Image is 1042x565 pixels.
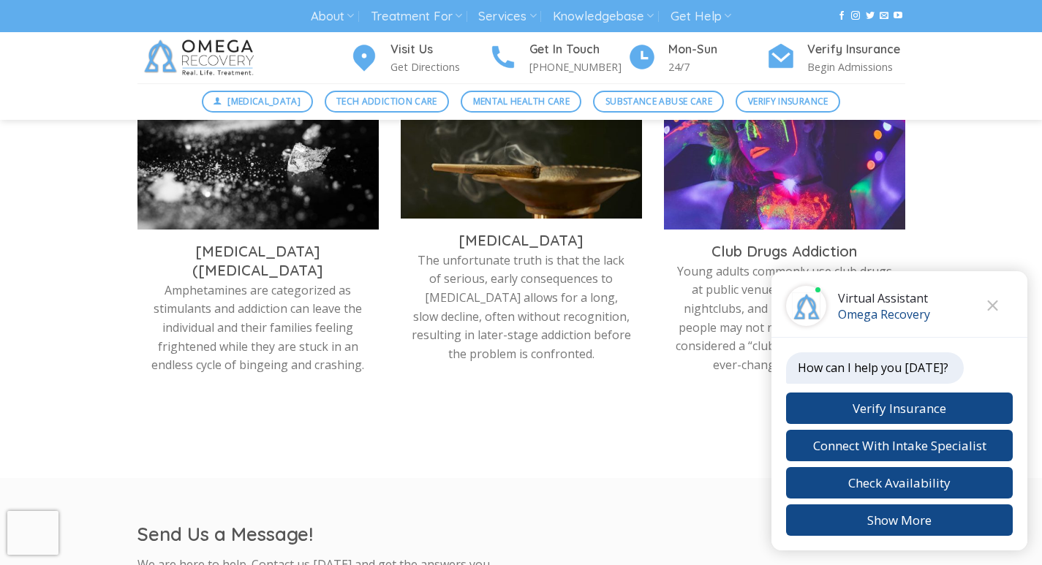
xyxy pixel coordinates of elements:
a: Follow on YouTube [894,11,902,21]
a: Visit Us Get Directions [350,40,488,76]
a: Follow on Facebook [837,11,846,21]
h4: Get In Touch [529,40,627,59]
h4: Verify Insurance [807,40,905,59]
p: 24/7 [668,58,766,75]
a: Verify Insurance Begin Admissions [766,40,905,76]
a: Mental Health Care [461,91,581,113]
span: Mental Health Care [473,94,570,108]
a: Knowledgebase [553,3,654,30]
a: Treatment For [371,3,462,30]
p: [PHONE_NUMBER] [529,58,627,75]
p: Begin Admissions [807,58,905,75]
h4: Mon-Sun [668,40,766,59]
iframe: reCAPTCHA [7,511,58,555]
a: Follow on Instagram [851,11,860,21]
p: Young adults commonly use club drugs at public venues such as concerts, nightclubs, and bars. How... [675,262,894,375]
p: The unfortunate truth is that the lack of serious, early consequences to [MEDICAL_DATA] allows fo... [412,251,631,364]
h4: Visit Us [390,40,488,59]
a: About [311,3,354,30]
h3: [MEDICAL_DATA] [412,231,631,250]
p: Get Directions [390,58,488,75]
h2: Send Us a Message! [137,522,510,546]
span: [MEDICAL_DATA] [227,94,301,108]
a: Verify Insurance [736,91,840,113]
h3: [MEDICAL_DATA] ([MEDICAL_DATA] [148,242,368,280]
a: Tech Addiction Care [325,91,450,113]
span: Substance Abuse Care [605,94,712,108]
img: Omega Recovery [137,32,265,83]
span: Verify Insurance [748,94,828,108]
a: [MEDICAL_DATA] [202,91,313,113]
a: Get Help [671,3,731,30]
p: Amphetamines are categorized as stimulants and addiction can leave the individual and their famil... [148,281,368,375]
a: Services [478,3,536,30]
span: Tech Addiction Care [336,94,437,108]
a: Get In Touch [PHONE_NUMBER] [488,40,627,76]
h3: Club Drugs Addiction [675,242,894,261]
a: Send us an email [880,11,888,21]
a: Substance Abuse Care [593,91,724,113]
a: Follow on Twitter [866,11,875,21]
